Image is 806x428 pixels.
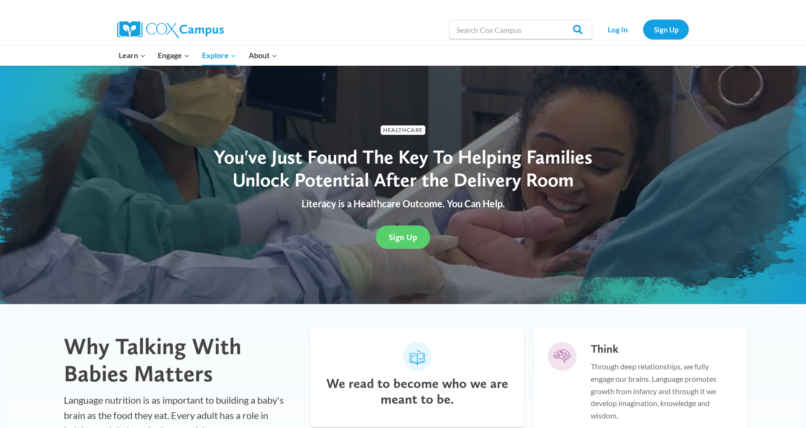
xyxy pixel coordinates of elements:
[597,20,689,39] nav: Secondary Navigation
[449,20,592,39] input: Search Cox Campus
[389,232,417,242] span: Sign Up
[597,20,638,39] a: Log In
[249,49,277,61] span: About
[643,20,689,39] a: Sign Up
[214,145,592,191] span: You've Just Found The Key To Helping Families Unlock Potential After the Delivery Room
[591,360,733,421] p: Through deep relationships, we fully engage our brains. Language promotes growth from infancy and...
[119,49,146,61] span: Learn
[158,49,190,61] span: Engage
[112,45,283,65] nav: Primary Navigation
[591,342,733,356] h5: Think
[64,332,242,387] span: Why Talking With Babies Matters
[381,125,425,134] span: Healthcare
[210,196,596,211] p: Literacy is a Healthcare Outcome. You Can Help.
[202,49,236,61] span: Explore
[376,225,430,249] a: Sign Up
[117,21,224,38] img: Cox Campus
[325,376,510,408] h4: We read to become who we are meant to be.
